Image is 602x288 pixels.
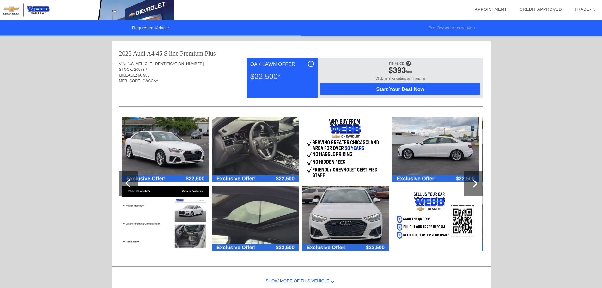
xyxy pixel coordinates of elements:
[122,186,209,251] img: d273d55e-29af-4844-aa04-b831da149fd6.jpg
[302,186,389,251] img: 02c46c14-3370-4ed7-b427-5d9fa9f7d504.jpg
[520,7,562,12] a: Credit Approved
[328,87,472,92] span: Start Your Deal Now
[143,79,158,83] span: 8WCCAY
[156,49,216,58] div: 45 S line Premium Plus
[388,66,406,75] span: $393
[302,117,389,182] img: d824c184-3987-493a-8533-942a7f173c95.png
[250,61,314,68] div: Oak Lawn Offer
[119,49,155,58] div: 2023 Audi A4
[311,62,312,66] span: i
[250,68,314,85] div: $22,500*
[389,62,404,65] span: FINANCE
[482,117,569,182] img: b5949eab-fc49-487c-97e9-bb6c33e2ef34.jpg
[119,88,483,98] div: Quoted on [DATE] 9:21:58 AM
[575,7,596,12] a: Trade-In
[323,66,477,77] div: /mo
[392,117,479,182] img: bf00fc38-75dd-4316-bb35-96346c5e50b2.jpg
[119,73,137,77] span: MILEAGE:
[138,73,150,77] span: 66,985
[122,117,209,182] img: 646ef005-c14d-4e1a-ab93-e08414eb5002.jpg
[134,67,147,72] span: 20978P
[119,67,133,72] span: STOCK:
[482,186,569,251] img: eea93e73-e56d-4ed9-8599-b21b07bcc30b.jpg
[392,186,479,251] img: 82a0cde5-5121-4c89-9f36-1c97c82ae415.png
[119,79,142,83] span: MFR. CODE:
[475,7,507,12] a: Appointment
[212,186,299,251] img: 4bb07c6c-ae1f-4f9a-b668-9c7a28f97979.jpg
[212,117,299,182] img: 65f601b7-9c9b-41b0-a757-2274cd59b937.jpg
[119,62,126,66] span: VIN:
[320,77,480,83] div: Click here for details on financing
[127,62,204,66] span: [US_VEHICLE_IDENTIFICATION_NUMBER]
